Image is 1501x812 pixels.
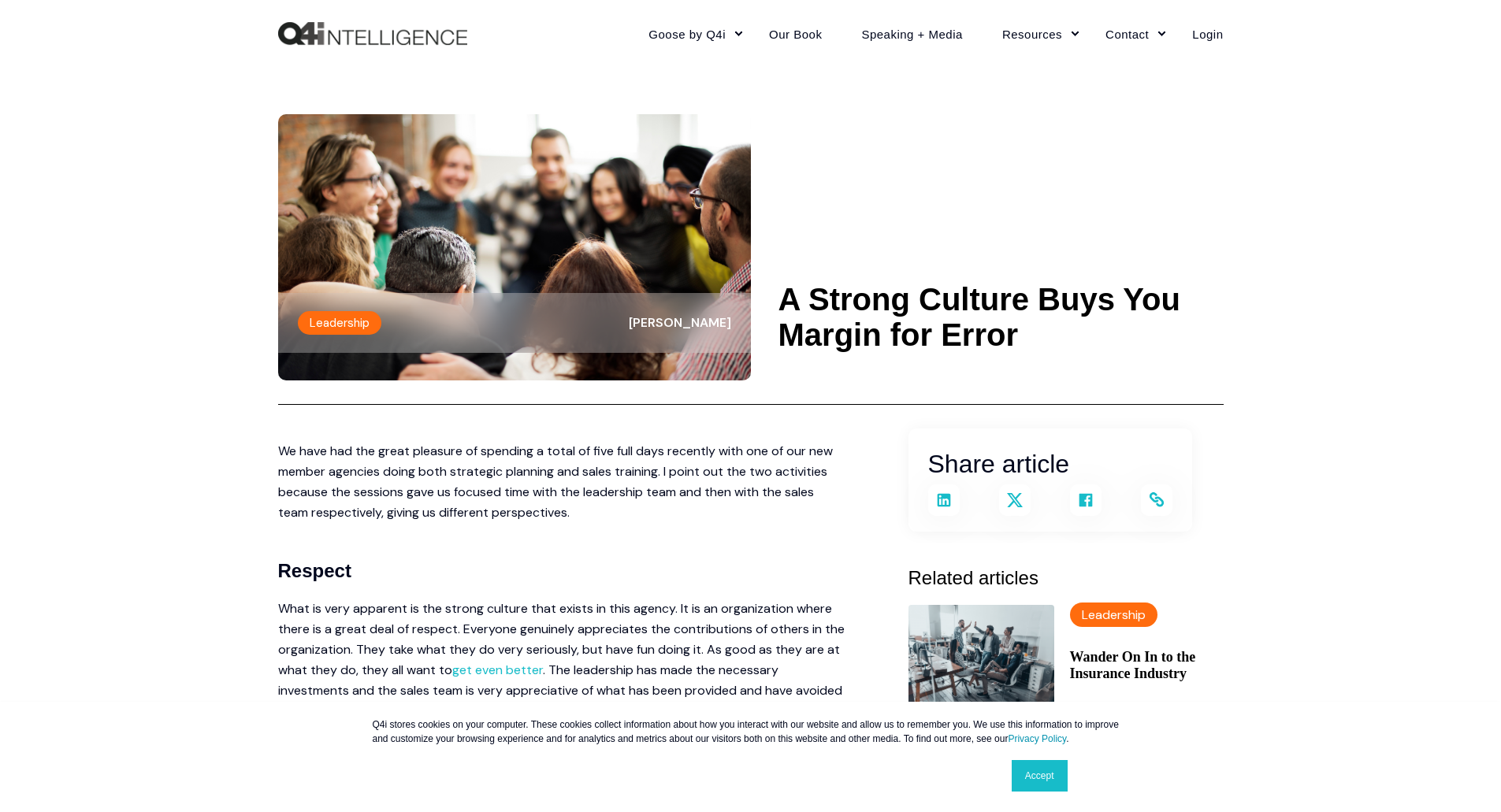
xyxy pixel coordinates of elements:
[278,22,467,46] a: Back to Home
[298,311,381,335] label: Leadership
[278,599,845,721] p: What is very apparent is the strong culture that exists in this agency. It is an organization whe...
[928,444,1172,484] h2: Share article
[908,605,1054,711] img: Wander On In to the Insurance Industry
[1141,484,1172,516] a: Copy and share the link
[778,282,1224,353] h1: A Strong Culture Buys You Margin for Error
[278,441,845,523] p: We have had the great pleasure of spending a total of five full days recently with one of our new...
[278,114,751,380] img: A Strong Culture Buys You Margin for Error
[278,556,845,586] h4: Respect
[1070,649,1224,682] a: Wander On In to the Insurance Industry
[1070,603,1157,627] label: Leadership
[928,484,960,516] a: Share on LinkedIn
[278,22,467,46] img: Q4intelligence, LLC logo
[629,314,731,331] span: [PERSON_NAME]
[999,484,1031,516] a: Share on X
[1008,733,1066,744] a: Privacy Policy
[373,717,1129,746] p: Q4i stores cookies on your computer. These cookies collect information about how you interact wit...
[1012,760,1068,792] a: Accept
[452,662,543,678] a: get even better
[908,563,1224,593] h3: Related articles
[1070,484,1102,516] a: Share on Facebook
